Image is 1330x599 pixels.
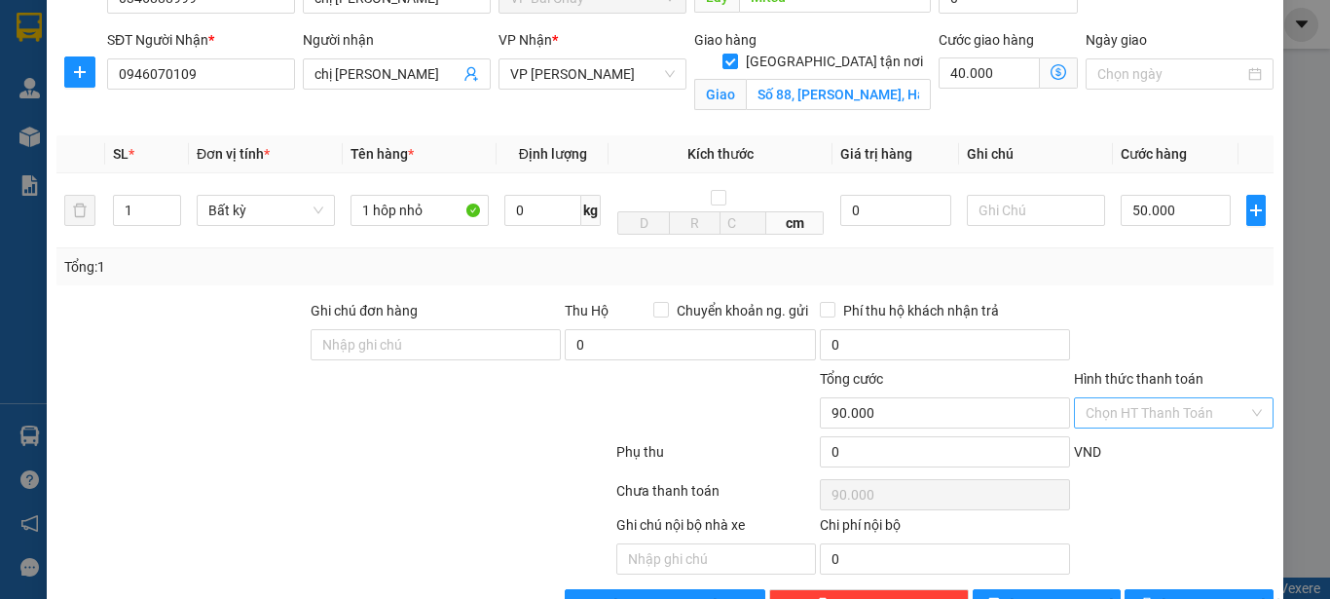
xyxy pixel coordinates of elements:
input: R [669,211,721,235]
span: Giao hàng [694,32,757,48]
span: Cước hàng [1121,146,1187,162]
div: Chưa thanh toán [614,480,818,514]
span: Gửi hàng Hạ Long: Hotline: [45,131,237,165]
span: plus [65,64,94,80]
div: Tổng: 1 [64,256,515,278]
input: D [617,211,670,235]
input: Cước giao hàng [939,57,1040,89]
span: Bất kỳ [208,196,323,225]
input: C [720,211,766,235]
span: Giao [694,79,746,110]
span: Thu Hộ [565,303,609,318]
button: plus [1246,195,1266,226]
input: Ngày giao [1097,63,1244,85]
div: Chi phí nội bộ [820,514,1070,543]
button: plus [64,56,95,88]
th: Ghi chú [959,135,1113,173]
span: VND [1074,444,1101,460]
span: [GEOGRAPHIC_DATA] tận nơi [738,51,931,72]
span: Chuyển khoản ng. gửi [669,300,816,321]
div: Người nhận [303,29,491,51]
input: Giao tận nơi [746,79,931,110]
span: Đơn vị tính [197,146,270,162]
span: VP Minh Khai [510,59,675,89]
label: Cước giao hàng [939,32,1034,48]
input: Ghi chú đơn hàng [311,329,561,360]
span: cm [766,211,824,235]
div: SĐT Người Nhận [107,29,295,51]
span: user-add [463,66,479,82]
input: Ghi Chú [967,195,1105,226]
label: Ngày giao [1086,32,1147,48]
span: SL [113,146,129,162]
span: VP Nhận [499,32,552,48]
div: Ghi chú nội bộ nhà xe [616,514,816,543]
span: dollar-circle [1051,64,1066,80]
strong: 0888 827 827 - 0848 827 827 [80,92,234,126]
span: Kích thước [687,146,754,162]
span: Tên hàng [351,146,414,162]
span: Phí thu hộ khách nhận trả [835,300,1007,321]
span: Gửi hàng [GEOGRAPHIC_DATA]: Hotline: [48,56,235,126]
label: Ghi chú đơn hàng [311,303,418,318]
input: 0 [840,195,950,226]
input: Nhập ghi chú [616,543,816,575]
div: Phụ thu [614,441,818,475]
span: kg [581,195,601,226]
strong: 024 3236 3236 - [49,74,235,108]
button: delete [64,195,95,226]
label: Hình thức thanh toán [1074,371,1203,387]
span: Định lượng [519,146,587,162]
span: plus [1247,203,1265,218]
strong: Công ty TNHH Phúc Xuyên [59,10,222,52]
span: Tổng cước [820,371,883,387]
span: Giá trị hàng [840,146,912,162]
input: VD: Bàn, Ghế [351,195,489,226]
